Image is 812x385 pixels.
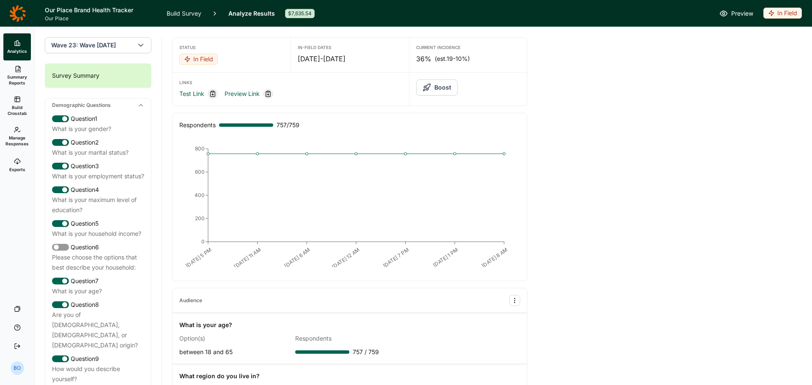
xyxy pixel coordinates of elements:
[3,33,31,60] a: Analytics
[52,286,144,296] div: What is your age?
[3,60,31,91] a: Summary Reports
[719,8,753,19] a: Preview
[179,120,216,130] div: Respondents
[3,121,31,152] a: Manage Responses
[5,135,29,147] span: Manage Responses
[184,246,213,269] text: [DATE] 5 PM
[480,246,509,269] text: [DATE] 8 AM
[45,15,156,22] span: Our Place
[179,54,218,65] div: In Field
[52,124,144,134] div: What is your gender?
[45,5,156,15] h1: Our Place Brand Health Tracker
[52,161,144,171] div: Question 3
[11,361,24,375] div: BO
[353,347,379,357] span: 757 / 759
[416,79,458,96] button: Boost
[179,333,288,344] div: Option(s)
[435,55,470,63] span: (est. 19-10% )
[3,152,31,179] a: Exports
[233,246,262,270] text: [DATE] 11 AM
[3,91,31,121] a: Build Crosstab
[45,37,151,53] button: Wave 23: Wave [DATE]
[195,215,205,221] tspan: 200
[179,348,233,355] span: between 18 and 65
[201,238,205,245] tspan: 0
[52,195,144,215] div: What is your maximum level of education?
[382,246,410,269] text: [DATE] 7 PM
[179,89,204,99] a: Test Link
[295,333,404,344] div: Respondents
[263,89,273,99] div: Copy link
[52,147,144,158] div: What is your marital status?
[416,44,520,50] div: Current Incidence
[179,297,202,304] div: Audience
[7,48,27,54] span: Analytics
[432,246,459,268] text: [DATE] 1 PM
[298,54,402,64] div: [DATE] - [DATE]
[52,364,144,384] div: How would you describe yourself?
[195,145,205,152] tspan: 800
[52,218,144,229] div: Question 5
[195,169,205,175] tspan: 600
[731,8,753,19] span: Preview
[179,371,260,381] div: What region do you live in?
[52,242,144,252] div: Question 6
[52,252,144,273] div: Please choose the options that best describe your household:
[416,54,431,64] span: 36%
[331,246,361,270] text: [DATE] 12 AM
[277,120,299,130] span: 757 / 759
[179,44,284,50] div: Status
[52,171,144,181] div: What is your employment status?
[52,114,144,124] div: Question 1
[208,89,218,99] div: Copy link
[9,167,25,172] span: Exports
[298,44,402,50] div: In-Field Dates
[7,74,27,86] span: Summary Reports
[52,185,144,195] div: Question 4
[45,98,151,112] div: Demographic Questions
[52,310,144,350] div: Are you of [DEMOGRAPHIC_DATA], [DEMOGRAPHIC_DATA], or [DEMOGRAPHIC_DATA] origin?
[225,89,260,99] a: Preview Link
[52,354,144,364] div: Question 9
[195,192,205,198] tspan: 400
[283,246,311,269] text: [DATE] 6 AM
[763,8,802,19] button: In Field
[51,41,116,49] span: Wave 23: Wave [DATE]
[52,229,144,239] div: What is your household income?
[179,79,402,85] div: Links
[45,64,151,87] div: Survey Summary
[179,320,232,330] div: What is your age?
[285,9,315,18] div: $7,635.54
[179,54,218,66] button: In Field
[7,104,27,116] span: Build Crosstab
[52,300,144,310] div: Question 8
[509,295,520,306] button: Audience Options
[52,276,144,286] div: Question 7
[52,137,144,147] div: Question 2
